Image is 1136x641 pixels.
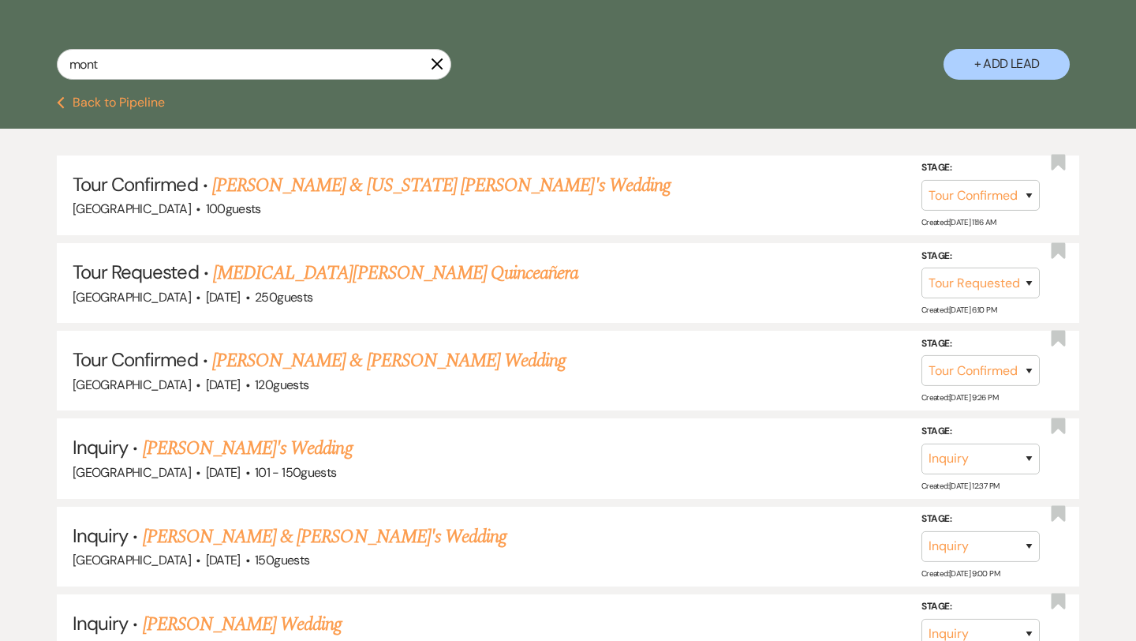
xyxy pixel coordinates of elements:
[921,392,998,403] span: Created: [DATE] 9:26 PM
[921,423,1040,440] label: Stage:
[73,260,199,284] span: Tour Requested
[73,377,191,393] span: [GEOGRAPHIC_DATA]
[73,435,128,459] span: Inquiry
[921,305,996,315] span: Created: [DATE] 6:10 PM
[143,523,507,551] a: [PERSON_NAME] & [PERSON_NAME]'s Wedding
[73,172,198,197] span: Tour Confirmed
[255,552,309,568] span: 150 guests
[921,480,999,490] span: Created: [DATE] 12:37 PM
[206,377,241,393] span: [DATE]
[255,464,336,481] span: 101 - 150 guests
[73,201,191,217] span: [GEOGRAPHIC_DATA]
[73,523,128,548] span: Inquiry
[73,464,191,481] span: [GEOGRAPHIC_DATA]
[921,248,1040,265] label: Stage:
[944,49,1070,80] button: + Add Lead
[143,434,353,463] a: [PERSON_NAME]'s Wedding
[921,159,1040,177] label: Stage:
[57,49,451,80] input: Search by name, event date, email address or phone number
[921,335,1040,353] label: Stage:
[206,552,241,568] span: [DATE]
[143,610,342,639] a: [PERSON_NAME] Wedding
[212,347,566,375] a: [PERSON_NAME] & [PERSON_NAME] Wedding
[921,217,996,227] span: Created: [DATE] 11:16 AM
[73,552,191,568] span: [GEOGRAPHIC_DATA]
[73,611,128,635] span: Inquiry
[921,568,1000,579] span: Created: [DATE] 9:00 PM
[206,289,241,306] span: [DATE]
[255,377,308,393] span: 120 guests
[212,171,671,200] a: [PERSON_NAME] & [US_STATE] [PERSON_NAME]'s Wedding
[206,201,261,217] span: 100 guests
[921,511,1040,528] label: Stage:
[255,289,312,306] span: 250 guests
[206,464,241,481] span: [DATE]
[73,347,198,372] span: Tour Confirmed
[73,289,191,306] span: [GEOGRAPHIC_DATA]
[57,96,165,109] button: Back to Pipeline
[213,259,579,287] a: [MEDICAL_DATA][PERSON_NAME] Quinceañera
[921,598,1040,616] label: Stage:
